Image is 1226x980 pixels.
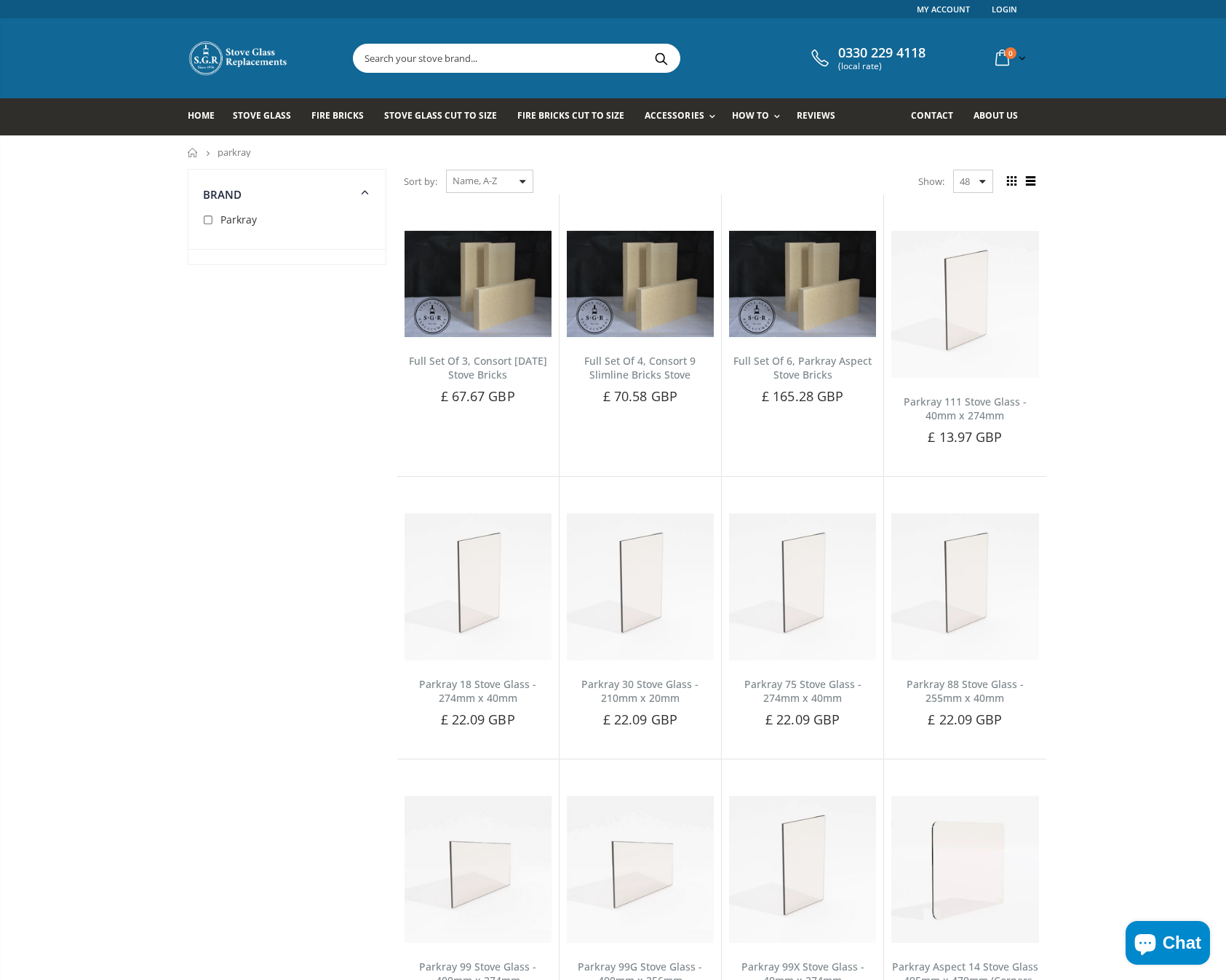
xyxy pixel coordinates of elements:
[907,677,1024,705] a: Parkray 88 Stove Glass - 255mm x 40mm
[645,44,678,72] button: Search
[729,231,876,337] img: Full Set Of 6, Parkray Aspect Stove Bricks
[891,513,1038,660] img: Parkray 88 Stove Glass
[567,231,714,337] img: Full Set Of 4, Consort 9 Slimline Bricks Stove
[838,45,926,61] span: 0330 229 4118
[405,231,552,337] img: Full Set Of 3, Consort 4 CE Stove Bricks
[567,513,714,660] img: Parkray 30 Stove Glass
[918,170,944,193] span: Show:
[203,187,242,202] span: Brand
[405,513,552,660] img: Parkray 18 Stove Glass
[762,387,843,405] span: £ 165.28 GBP
[1005,47,1016,59] span: 0
[974,109,1018,122] span: About us
[581,677,698,705] a: Parkray 30 Stove Glass - 210mm x 20mm
[797,109,835,122] span: Reviews
[419,677,536,705] a: Parkray 18 Stove Glass - 274mm x 40mm
[765,711,840,728] span: £ 22.09 GBP
[911,98,964,135] a: Contact
[220,213,257,226] span: Parkray
[891,796,1038,943] img: Parkray Aspect 80B stove glass with all corners cut
[384,109,497,122] span: Stove Glass Cut To Size
[974,98,1029,135] a: About us
[311,109,364,122] span: Fire Bricks
[354,44,843,72] input: Search your stove brand...
[405,796,552,943] img: Parkray 99 Stove Glass
[517,98,635,135] a: Fire Bricks Cut To Size
[311,98,375,135] a: Fire Bricks
[233,98,302,135] a: Stove Glass
[218,146,251,159] span: parkray
[188,109,215,122] span: Home
[744,677,861,705] a: Parkray 75 Stove Glass - 274mm x 40mm
[911,109,953,122] span: Contact
[732,98,787,135] a: How To
[1121,921,1214,968] inbox-online-store-chat: Shopify online store chat
[732,109,769,122] span: How To
[645,98,722,135] a: Accessories
[990,44,1029,72] a: 0
[603,711,677,728] span: £ 22.09 GBP
[729,796,876,943] img: Parkray 99X Stove Glass
[1004,173,1020,189] span: Grid view
[904,395,1027,422] a: Parkray 111 Stove Glass - 40mm x 274mm
[603,387,677,405] span: £ 70.58 GBP
[891,231,1038,378] img: Parkray 111 Stove Glass
[928,428,1002,446] span: £ 13.97 GBP
[441,387,515,405] span: £ 67.67 GBP
[517,109,624,122] span: Fire Bricks Cut To Size
[838,61,926,71] span: (local rate)
[567,796,714,943] img: Parkray 99G Stove Glass
[441,711,515,728] span: £ 22.09 GBP
[409,354,547,382] a: Full Set Of 3, Consort [DATE] Stove Bricks
[188,148,199,157] a: Home
[404,169,437,194] span: Sort by:
[729,513,876,660] img: Parkray 75 Stove Glass
[797,98,846,135] a: Reviews
[808,45,926,71] a: 0330 229 4118 (local rate)
[188,40,290,76] img: Stove Glass Replacement
[233,109,291,122] span: Stove Glass
[188,98,226,135] a: Home
[645,109,704,122] span: Accessories
[384,98,508,135] a: Stove Glass Cut To Size
[733,354,872,382] a: Full Set Of 6, Parkray Aspect Stove Bricks
[584,354,696,382] a: Full Set Of 4, Consort 9 Slimline Bricks Stove
[1023,173,1039,189] span: List view
[928,711,1002,728] span: £ 22.09 GBP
